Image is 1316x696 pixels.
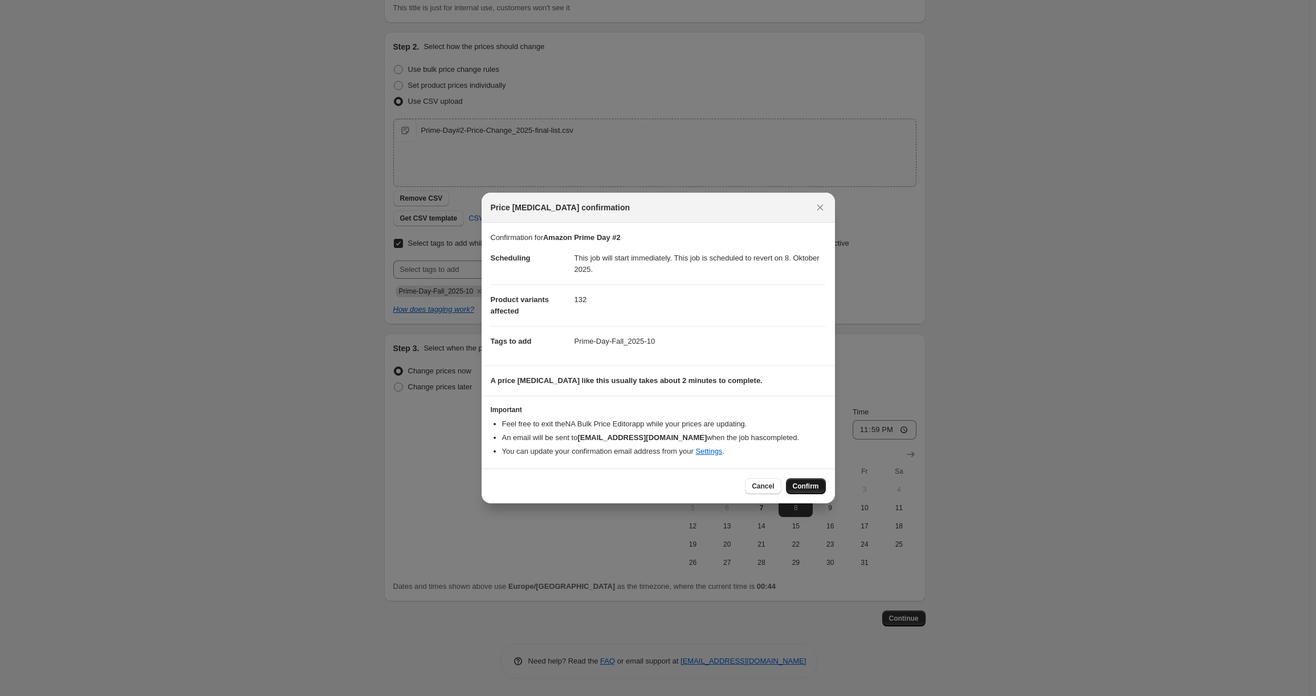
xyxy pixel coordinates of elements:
dd: 132 [575,284,826,315]
span: Price [MEDICAL_DATA] confirmation [491,202,630,213]
h3: Important [491,405,826,414]
p: Confirmation for [491,232,826,243]
li: You can update your confirmation email address from your . [502,446,826,457]
button: Close [812,200,828,215]
button: Cancel [745,478,781,494]
span: Product variants affected [491,295,549,315]
span: Cancel [752,482,774,491]
span: Tags to add [491,337,532,345]
dd: This job will start immediately. This job is scheduled to revert on 8. Oktober 2025. [575,243,826,284]
a: Settings [695,447,722,455]
b: Amazon Prime Day #2 [543,233,621,242]
button: Confirm [786,478,826,494]
b: A price [MEDICAL_DATA] like this usually takes about 2 minutes to complete. [491,376,763,385]
dd: Prime-Day-Fall_2025-10 [575,326,826,356]
b: [EMAIL_ADDRESS][DOMAIN_NAME] [577,433,707,442]
span: Confirm [793,482,819,491]
li: An email will be sent to when the job has completed . [502,432,826,443]
span: Scheduling [491,254,531,262]
li: Feel free to exit the NA Bulk Price Editor app while your prices are updating. [502,418,826,430]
